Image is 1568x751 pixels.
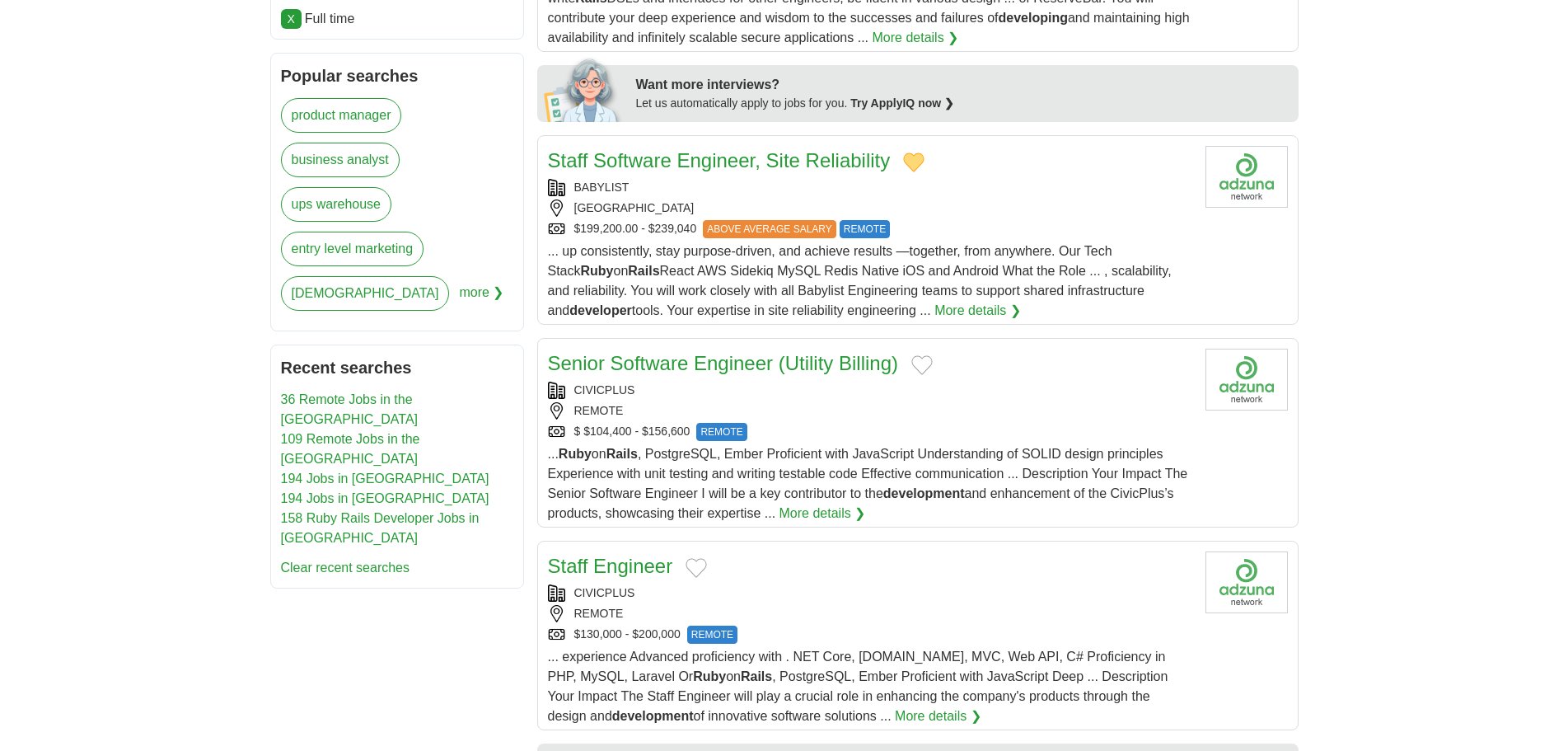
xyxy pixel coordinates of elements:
span: REMOTE [696,423,747,441]
strong: Rails [741,669,772,683]
a: 109 Remote Jobs in the [GEOGRAPHIC_DATA] [281,432,420,466]
li: Full time [281,9,513,29]
strong: Rails [628,264,659,278]
a: entry level marketing [281,232,424,266]
span: ... on , PostgreSQL, Ember Proficient with JavaScript Understanding of SOLID design principles Ex... [548,447,1188,520]
div: $ $104,400 - $156,600 [548,423,1192,441]
div: BABYLIST [548,179,1192,196]
a: ups warehouse [281,187,392,222]
button: Add to favorite jobs [911,355,933,375]
img: Company logo [1205,349,1288,411]
img: Company logo [1205,146,1288,208]
strong: development [612,709,694,723]
a: 158 Ruby Rails Developer Jobs in [GEOGRAPHIC_DATA] [281,511,480,545]
a: 36 Remote Jobs in the [GEOGRAPHIC_DATA] [281,392,419,426]
strong: Rails [606,447,638,461]
button: Add to favorite jobs [903,153,924,172]
a: X [281,9,302,29]
div: REMOTE [548,402,1192,420]
a: More details ❯ [873,28,959,48]
img: Company logo [1205,552,1288,613]
a: product manager [281,98,402,133]
div: $130,000 - $200,000 [548,626,1192,644]
span: ... up consistently, stay purpose-driven, and achieve results —together, from anywhere. Our Tech ... [548,244,1172,317]
a: Senior Software Engineer (Utility Billing) [548,352,899,374]
div: Let us automatically apply to jobs for you. [636,95,1289,112]
strong: developing [998,11,1067,25]
span: ABOVE AVERAGE SALARY [703,220,836,238]
strong: developer [569,303,632,317]
a: [DEMOGRAPHIC_DATA] [281,276,450,311]
h2: Recent searches [281,355,513,380]
a: business analyst [281,143,400,177]
strong: Ruby [559,447,592,461]
h2: Popular searches [281,63,513,88]
strong: development [883,486,965,500]
strong: Ruby [581,264,614,278]
a: 194 Jobs in [GEOGRAPHIC_DATA] [281,491,489,505]
a: 194 Jobs in [GEOGRAPHIC_DATA] [281,472,489,486]
div: CIVICPLUS [548,584,1192,602]
span: ... experience Advanced proficiency with . NET Core, [DOMAIN_NAME], MVC, Web API, C# Proficiency ... [548,650,1168,723]
span: REMOTE [840,220,890,238]
a: More details ❯ [895,706,981,726]
span: REMOTE [687,626,737,644]
div: [GEOGRAPHIC_DATA] [548,199,1192,217]
a: Staff Engineer [548,555,673,577]
div: Want more interviews? [636,75,1289,95]
div: CIVICPLUS [548,382,1192,399]
div: $199,200.00 - $239,040 [548,220,1192,238]
a: Staff Software Engineer, Site Reliability [548,149,891,171]
a: More details ❯ [934,301,1021,321]
span: more ❯ [459,276,503,321]
img: apply-iq-scientist.png [544,56,624,122]
div: REMOTE [548,605,1192,622]
strong: Ruby [693,669,726,683]
a: Clear recent searches [281,561,410,575]
a: Try ApplyIQ now ❯ [850,96,954,110]
button: Add to favorite jobs [686,558,707,578]
a: More details ❯ [779,504,866,523]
